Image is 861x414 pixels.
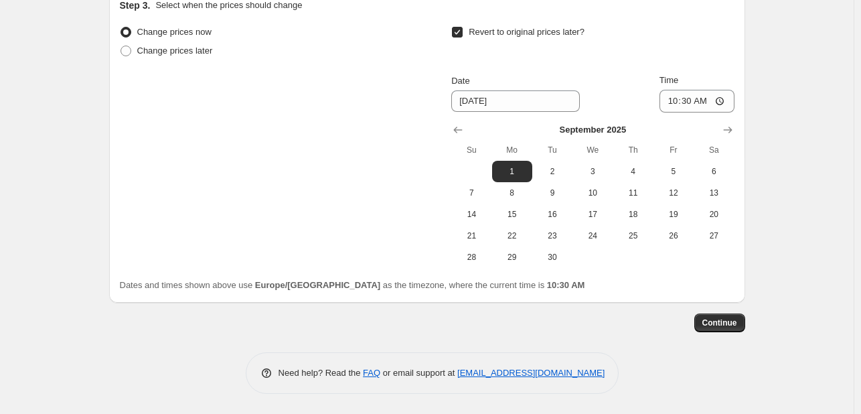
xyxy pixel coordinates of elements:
th: Wednesday [572,139,613,161]
span: Su [457,145,486,155]
button: Saturday September 6 2025 [694,161,734,182]
button: Saturday September 27 2025 [694,225,734,247]
button: Tuesday September 9 2025 [532,182,572,204]
button: Monday September 29 2025 [492,247,532,268]
span: 21 [457,230,486,241]
button: Sunday September 21 2025 [451,225,491,247]
button: Saturday September 13 2025 [694,182,734,204]
button: Friday September 5 2025 [653,161,694,182]
span: 30 [538,252,567,263]
button: Sunday September 14 2025 [451,204,491,225]
th: Monday [492,139,532,161]
span: 8 [497,188,527,198]
button: Tuesday September 30 2025 [532,247,572,268]
span: Mo [497,145,527,155]
span: Continue [702,318,737,328]
span: 7 [457,188,486,198]
button: Show previous month, August 2025 [449,121,467,139]
span: 16 [538,209,567,220]
button: Tuesday September 23 2025 [532,225,572,247]
span: Need help? Read the [279,368,364,378]
span: 24 [578,230,607,241]
span: 29 [497,252,527,263]
button: Tuesday September 16 2025 [532,204,572,225]
span: 15 [497,209,527,220]
span: 11 [618,188,647,198]
span: Th [618,145,647,155]
span: Sa [699,145,728,155]
span: 17 [578,209,607,220]
span: 6 [699,166,728,177]
button: Monday September 15 2025 [492,204,532,225]
span: 14 [457,209,486,220]
button: Friday September 12 2025 [653,182,694,204]
span: We [578,145,607,155]
span: 12 [659,188,688,198]
button: Thursday September 18 2025 [613,204,653,225]
button: Monday September 8 2025 [492,182,532,204]
b: 10:30 AM [547,280,585,290]
span: 28 [457,252,486,263]
span: or email support at [380,368,457,378]
button: Thursday September 4 2025 [613,161,653,182]
button: Wednesday September 24 2025 [572,225,613,247]
span: Date [451,76,469,86]
button: Friday September 26 2025 [653,225,694,247]
button: Continue [694,314,745,332]
span: 13 [699,188,728,198]
span: 27 [699,230,728,241]
span: Tu [538,145,567,155]
a: [EMAIL_ADDRESS][DOMAIN_NAME] [457,368,605,378]
span: 3 [578,166,607,177]
span: Change prices later [137,46,213,56]
button: Show next month, October 2025 [718,121,737,139]
input: 8/25/2025 [451,90,580,112]
button: Wednesday September 17 2025 [572,204,613,225]
span: 5 [659,166,688,177]
th: Tuesday [532,139,572,161]
span: 10 [578,188,607,198]
button: Friday September 19 2025 [653,204,694,225]
button: Thursday September 25 2025 [613,225,653,247]
span: Time [659,75,678,85]
span: 18 [618,209,647,220]
span: 26 [659,230,688,241]
span: 2 [538,166,567,177]
th: Sunday [451,139,491,161]
span: 25 [618,230,647,241]
span: Revert to original prices later? [469,27,584,37]
th: Friday [653,139,694,161]
button: Sunday September 7 2025 [451,182,491,204]
input: 12:00 [659,90,734,113]
span: 20 [699,209,728,220]
span: 4 [618,166,647,177]
span: 22 [497,230,527,241]
button: Sunday September 28 2025 [451,247,491,268]
button: Tuesday September 2 2025 [532,161,572,182]
button: Thursday September 11 2025 [613,182,653,204]
span: 19 [659,209,688,220]
th: Thursday [613,139,653,161]
span: Fr [659,145,688,155]
span: Change prices now [137,27,212,37]
a: FAQ [363,368,380,378]
b: Europe/[GEOGRAPHIC_DATA] [255,280,380,290]
button: Wednesday September 3 2025 [572,161,613,182]
button: Monday September 1 2025 [492,161,532,182]
span: 1 [497,166,527,177]
span: 9 [538,188,567,198]
span: 23 [538,230,567,241]
button: Wednesday September 10 2025 [572,182,613,204]
button: Saturday September 20 2025 [694,204,734,225]
button: Monday September 22 2025 [492,225,532,247]
span: Dates and times shown above use as the timezone, where the current time is [120,280,585,290]
th: Saturday [694,139,734,161]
